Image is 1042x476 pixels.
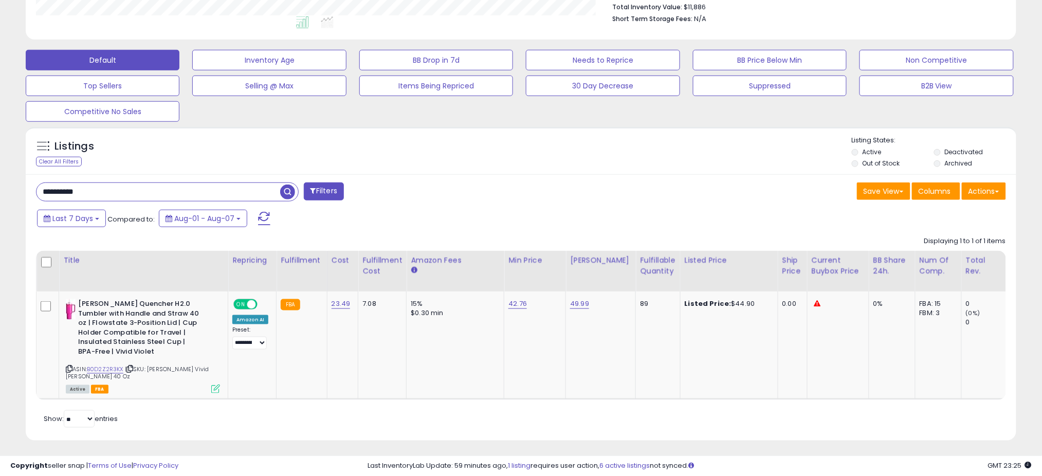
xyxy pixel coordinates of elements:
button: Selling @ Max [192,76,346,96]
strong: Copyright [10,461,48,470]
button: BB Price Below Min [693,50,847,70]
a: Terms of Use [88,461,132,470]
p: Listing States: [852,136,1016,145]
button: Save View [857,182,910,200]
small: FBA [281,299,300,310]
div: Listed Price [685,255,774,266]
div: 0% [873,299,907,308]
div: Clear All Filters [36,157,82,167]
b: Short Term Storage Fees: [612,14,692,23]
button: B2B View [860,76,1013,96]
div: Fulfillment Cost [362,255,402,277]
div: Repricing [232,255,272,266]
span: | SKU: [PERSON_NAME] Vivid [PERSON_NAME] 40 Oz [66,365,209,380]
button: Items Being Repriced [359,76,513,96]
div: Min Price [508,255,561,266]
div: Fulfillment [281,255,322,266]
span: OFF [256,300,272,309]
button: Needs to Reprice [526,50,680,70]
span: All listings currently available for purchase on Amazon [66,385,89,394]
div: Fulfillable Quantity [640,255,675,277]
span: N/A [694,14,706,24]
div: Num of Comp. [920,255,957,277]
div: Preset: [232,326,268,350]
div: Ship Price [782,255,803,277]
button: Suppressed [693,76,847,96]
small: (0%) [966,309,980,317]
button: Columns [912,182,960,200]
label: Archived [944,159,972,168]
div: FBA: 15 [920,299,954,308]
div: Cost [332,255,354,266]
span: Last 7 Days [52,213,93,224]
div: 0 [966,318,1008,327]
button: Last 7 Days [37,210,106,227]
button: Filters [304,182,344,200]
b: [PERSON_NAME] Quencher H2.0 Tumbler with Handle and Straw 40 oz | Flowstate 3-Position Lid | Cup ... [78,299,203,359]
span: 2025-08-15 23:25 GMT [988,461,1032,470]
div: $0.30 min [411,308,496,318]
span: Show: entries [44,414,118,424]
div: seller snap | | [10,461,178,471]
button: Default [26,50,179,70]
div: 0.00 [782,299,799,308]
a: Privacy Policy [133,461,178,470]
div: Displaying 1 to 1 of 1 items [924,236,1006,246]
small: Amazon Fees. [411,266,417,275]
a: 49.99 [570,299,589,309]
a: 42.76 [508,299,527,309]
button: Top Sellers [26,76,179,96]
span: Compared to: [107,214,155,224]
a: B0D2Z2R3KX [87,365,123,374]
a: 23.49 [332,299,351,309]
label: Out of Stock [863,159,900,168]
span: Columns [919,186,951,196]
span: FBA [91,385,108,394]
div: 89 [640,299,672,308]
label: Active [863,148,882,156]
div: Total Rev. [966,255,1003,277]
div: Amazon AI [232,315,268,324]
div: 15% [411,299,496,308]
div: Last InventoryLab Update: 59 minutes ago, requires user action, not synced. [368,461,1032,471]
button: Actions [962,182,1006,200]
button: BB Drop in 7d [359,50,513,70]
a: 1 listing [508,461,531,470]
h5: Listings [54,139,94,154]
label: Deactivated [944,148,983,156]
button: 30 Day Decrease [526,76,680,96]
button: Competitive No Sales [26,101,179,122]
button: Inventory Age [192,50,346,70]
span: ON [234,300,247,309]
div: FBM: 3 [920,308,954,318]
a: 6 active listings [599,461,650,470]
div: BB Share 24h. [873,255,911,277]
div: Current Buybox Price [812,255,865,277]
div: [PERSON_NAME] [570,255,631,266]
img: 31gxgBmguAL._SL40_.jpg [66,299,76,320]
div: 0 [966,299,1008,308]
div: ASIN: [66,299,220,392]
b: Listed Price: [685,299,732,308]
div: Title [63,255,224,266]
div: 7.08 [362,299,398,308]
b: Total Inventory Value: [612,3,682,11]
div: Amazon Fees [411,255,500,266]
span: Aug-01 - Aug-07 [174,213,234,224]
button: Aug-01 - Aug-07 [159,210,247,227]
div: $44.90 [685,299,770,308]
button: Non Competitive [860,50,1013,70]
